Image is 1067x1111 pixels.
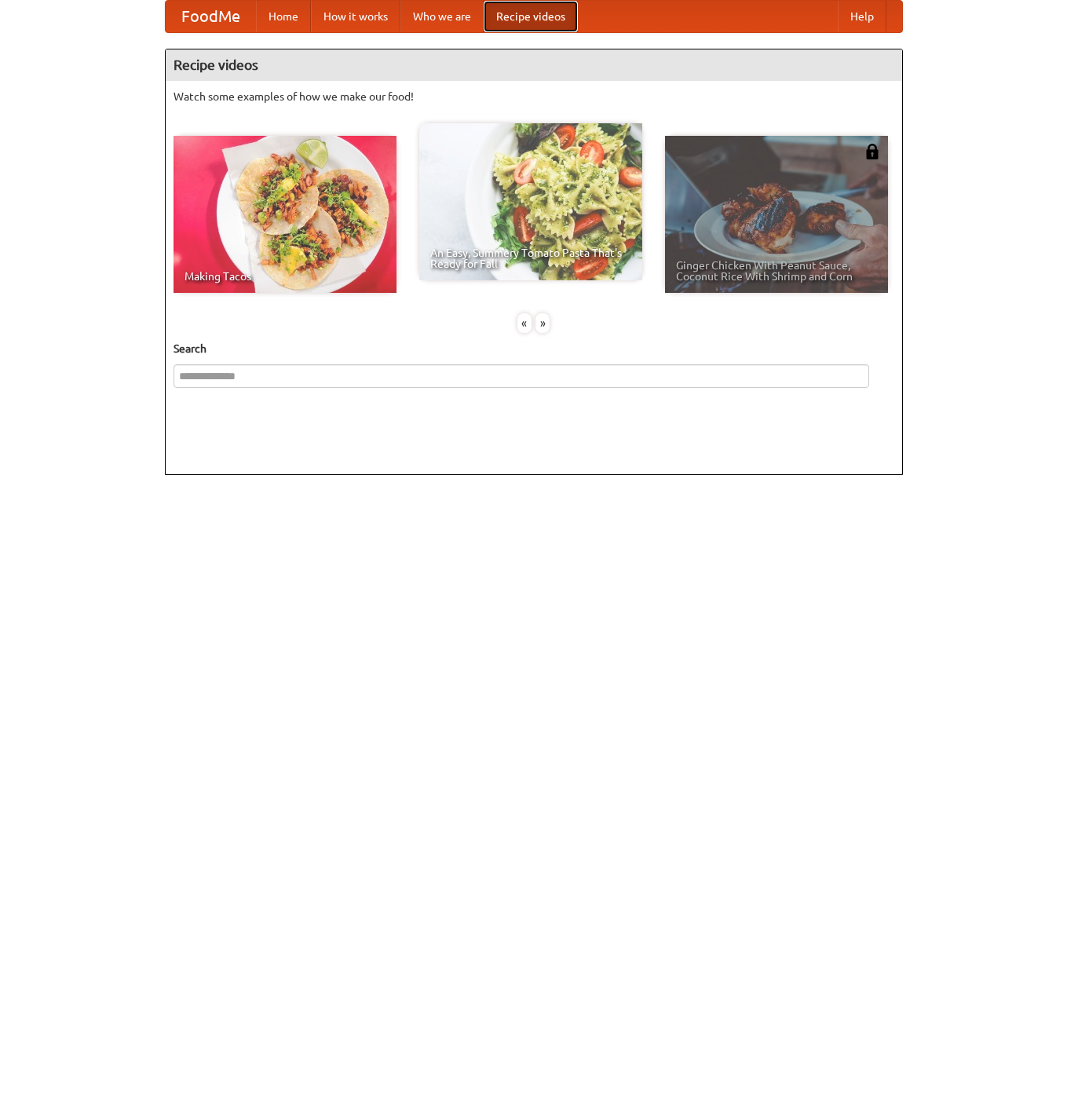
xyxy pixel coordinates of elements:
a: Making Tacos [174,136,396,293]
img: 483408.png [864,144,880,159]
div: « [517,313,532,333]
span: An Easy, Summery Tomato Pasta That's Ready for Fall [430,247,631,269]
a: Help [838,1,886,32]
a: Recipe videos [484,1,578,32]
h5: Search [174,341,894,356]
span: Making Tacos [185,271,386,282]
a: Who we are [400,1,484,32]
a: FoodMe [166,1,256,32]
h4: Recipe videos [166,49,902,81]
a: Home [256,1,311,32]
div: » [535,313,550,333]
a: An Easy, Summery Tomato Pasta That's Ready for Fall [419,123,642,280]
p: Watch some examples of how we make our food! [174,89,894,104]
a: How it works [311,1,400,32]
